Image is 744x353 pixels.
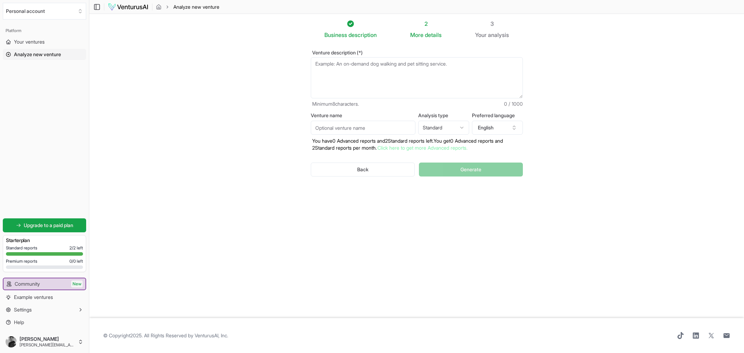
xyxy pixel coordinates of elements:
img: logo [108,3,149,11]
span: Upgrade to a paid plan [24,222,73,229]
span: 0 / 0 left [69,258,83,264]
p: You have 0 Advanced reports and 2 Standard reports left. Y ou get 0 Advanced reports and 2 Standa... [311,137,523,151]
label: Venture name [311,113,415,118]
a: Upgrade to a paid plan [3,218,86,232]
span: More [410,31,423,39]
a: Analyze new venture [3,49,86,60]
span: © Copyright 2025 . All Rights Reserved by . [103,332,228,339]
span: Standard reports [6,245,37,251]
a: VenturusAI, Inc [195,332,227,338]
label: Preferred language [472,113,523,118]
span: Community [15,280,40,287]
span: Your [475,31,487,39]
a: Help [3,317,86,328]
a: Click here to get more Advanced reports. [377,145,467,151]
button: Select an organization [3,3,86,20]
a: Example ventures [3,292,86,303]
span: [PERSON_NAME][EMAIL_ADDRESS][DOMAIN_NAME] [20,342,75,348]
span: Analyze new venture [14,51,61,58]
label: Venture description (*) [311,50,523,55]
span: Help [14,319,24,326]
a: CommunityNew [3,278,85,290]
span: Premium reports [6,258,37,264]
span: 0 / 1000 [504,100,523,107]
nav: breadcrumb [156,3,219,10]
button: English [472,121,523,135]
span: Settings [14,306,32,313]
span: details [425,31,442,38]
span: 2 / 2 left [69,245,83,251]
span: New [71,280,83,287]
a: Your ventures [3,36,86,47]
span: description [348,31,377,38]
span: Minimum 8 characters. [312,100,359,107]
label: Analysis type [418,113,469,118]
div: 3 [475,20,509,28]
span: Example ventures [14,294,53,301]
span: Business [324,31,347,39]
span: [PERSON_NAME] [20,336,75,342]
div: Platform [3,25,86,36]
span: Analyze new venture [173,3,219,10]
span: Your ventures [14,38,45,45]
img: ACg8ocIWJ3nzwjCOp0-LLg5McASaRAwmhaIwPPY-vxytl_6jPQZhJ36o=s96-c [6,336,17,347]
div: 2 [410,20,442,28]
button: Settings [3,304,86,315]
button: Back [311,163,415,176]
h3: Starter plan [6,237,83,244]
span: analysis [488,31,509,38]
input: Optional venture name [311,121,415,135]
button: [PERSON_NAME][PERSON_NAME][EMAIL_ADDRESS][DOMAIN_NAME] [3,333,86,350]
